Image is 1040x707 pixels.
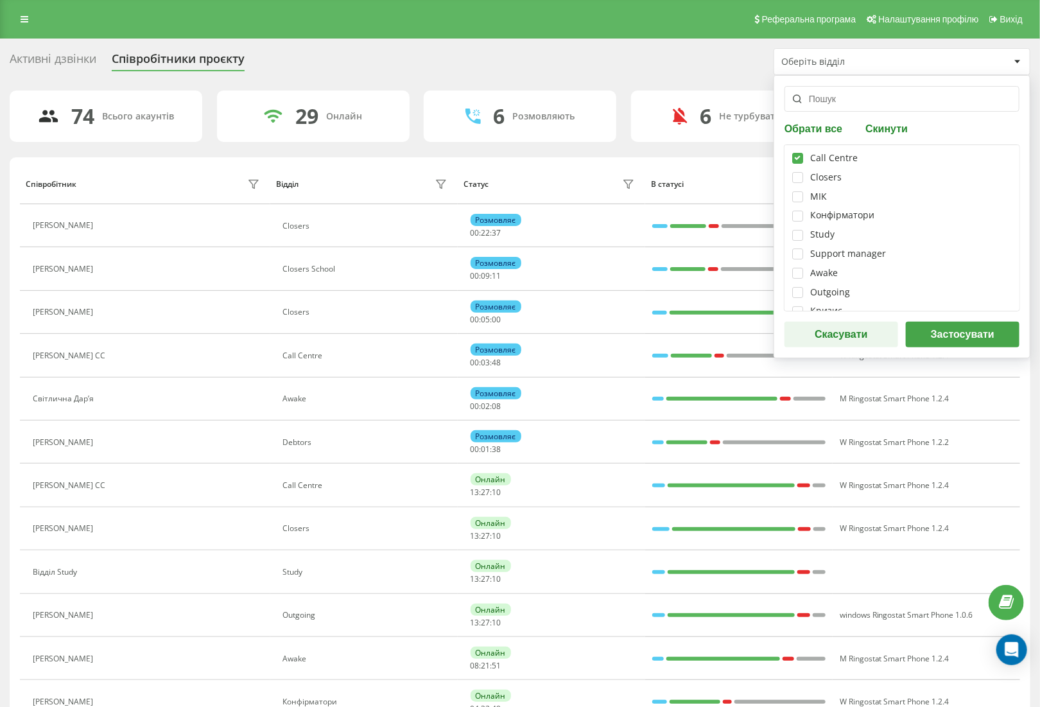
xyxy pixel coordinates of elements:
span: 10 [492,573,501,584]
div: Статус [464,180,489,189]
div: Не турбувати [720,111,782,122]
div: [PERSON_NAME] [33,265,96,274]
div: Всього акаунтів [103,111,175,122]
div: Call Centre [283,481,451,490]
div: Відділ Study [33,568,80,577]
span: 10 [492,530,501,541]
div: Call Centre [810,153,858,164]
div: Outgoing [283,611,451,620]
div: [PERSON_NAME] [33,611,96,620]
div: Closers [283,308,451,317]
div: Співробітники проєкту [112,52,245,72]
span: 02 [481,401,490,412]
div: Аwake [283,394,451,403]
div: : : [471,661,501,670]
div: [PERSON_NAME] [33,221,96,230]
div: : : [471,445,501,454]
div: [PERSON_NAME] [33,697,96,706]
span: 21 [481,660,490,671]
div: [PERSON_NAME] [33,308,96,317]
button: Скасувати [784,322,898,347]
button: Скинути [862,122,912,134]
span: 00 [471,270,480,281]
input: Пошук [784,86,1019,112]
span: 13 [471,617,480,628]
span: 00 [471,314,480,325]
div: : : [471,488,501,497]
div: В статусі [651,180,826,189]
span: windows Ringostat Smart Phone 1.0.6 [840,609,973,620]
div: : : [471,272,501,281]
span: 03 [481,357,490,368]
div: Closers [283,524,451,533]
div: Open Intercom Messenger [996,634,1027,665]
div: Кризис [810,306,842,317]
div: Онлайн [471,604,511,616]
span: 27 [481,487,490,498]
div: Outgoing [810,287,850,298]
div: : : [471,532,501,541]
div: : : [471,358,501,367]
div: Support manager [810,249,886,259]
div: Відділ [276,180,299,189]
span: 08 [492,401,501,412]
span: 27 [481,617,490,628]
div: Конфірматори [810,210,874,221]
span: 00 [471,401,480,412]
div: Closers [810,172,842,183]
div: 6 [700,104,712,128]
button: Застосувати [906,322,1019,347]
div: Розмовляє [471,257,521,269]
div: Study [283,568,451,577]
div: Оберіть відділ [781,57,935,67]
span: Вихід [1000,14,1023,24]
span: 27 [481,530,490,541]
span: 05 [481,314,490,325]
div: Closers [283,222,451,231]
div: Розмовляє [471,344,521,356]
span: M Ringostat Smart Phone 1.2.4 [840,653,949,664]
div: Розмовляє [471,301,521,313]
span: 09 [481,270,490,281]
div: Closers School [283,265,451,274]
span: 00 [471,227,480,238]
span: W Ringostat Smart Phone 1.2.2 [840,437,949,448]
div: 29 [295,104,318,128]
span: 13 [471,530,480,541]
div: Study [810,229,835,240]
div: [PERSON_NAME] [33,438,96,447]
div: [PERSON_NAME] CC [33,351,108,360]
div: Аwake [283,654,451,663]
span: W Ringostat Smart Phone 1.2.4 [840,523,949,534]
span: 37 [492,227,501,238]
div: Світлична Дарʼя [33,394,97,403]
div: : : [471,575,501,584]
div: Онлайн [471,473,511,485]
span: Реферальна програма [762,14,856,24]
div: Співробітник [26,180,76,189]
span: 22 [481,227,490,238]
button: Обрати все [784,122,846,134]
div: Аwake [810,268,838,279]
div: МІК [810,191,827,202]
span: 13 [471,573,480,584]
span: 08 [471,660,480,671]
span: 10 [492,487,501,498]
div: [PERSON_NAME] [33,524,96,533]
div: Активні дзвінки [10,52,96,72]
div: : : [471,402,501,411]
div: Конфірматори [283,697,451,706]
div: Call Centre [283,351,451,360]
div: Розмовляє [471,387,521,399]
span: Налаштування профілю [878,14,978,24]
span: 11 [492,270,501,281]
div: : : [471,315,501,324]
div: Онлайн [471,517,511,529]
div: Онлайн [471,560,511,572]
div: Онлайн [471,690,511,702]
span: 51 [492,660,501,671]
div: : : [471,618,501,627]
span: 10 [492,617,501,628]
div: Debtors [283,438,451,447]
div: Розмовляє [471,214,521,226]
